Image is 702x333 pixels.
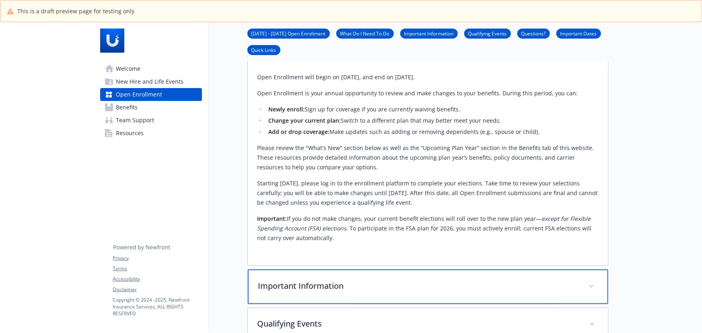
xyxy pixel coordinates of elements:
a: Terms [113,265,202,272]
a: Welcome [100,62,202,75]
p: Please review the "What's New" section below as well as the “Upcoming Plan Year” section in the B... [257,143,599,172]
span: Team Support [116,114,154,127]
a: Qualifying Events [464,29,511,37]
li: Switch to a different plan that may better meet your needs. [266,116,599,125]
a: Resources [100,127,202,140]
p: Important Information [258,280,578,292]
p: Copyright © 2024 - 2025 , Newfront Insurance Services, ALL RIGHTS RESERVED [113,296,202,317]
a: [DATE] - [DATE] Open Enrollment [247,29,330,37]
span: Benefits [116,101,138,114]
span: Resources [116,127,144,140]
a: Benefits [100,101,202,114]
a: Questions? [517,29,550,37]
a: Team Support [100,114,202,127]
li: Sign up for coverage if you are currently waiving benefits. [266,105,599,114]
div: What Do I Need To Do [248,66,608,265]
strong: Add or drop coverage: [268,128,329,136]
strong: Change your current plan: [268,117,341,124]
a: What Do I Need To Do [336,29,394,37]
em: except for Flexible Spending Account (FSA) elections [257,215,591,232]
li: Make updates such as adding or removing dependents (e.g., spouse or child). [266,127,599,137]
p: Open Enrollment will begin on [DATE], and end on [DATE]. [257,72,599,82]
a: Accessibility [113,275,202,283]
a: Quick Links [247,46,280,53]
strong: Newly enroll: [268,105,305,113]
p: Starting [DATE], please log in to the enrollment platform to complete your elections. Take time t... [257,179,599,208]
span: Welcome [116,62,141,75]
a: Important Information [400,29,458,37]
a: Important Dates [556,29,601,37]
a: Open Enrollment [100,88,202,101]
span: New Hire and Life Events [116,75,184,88]
a: Privacy [113,255,202,262]
strong: Important: [257,215,287,222]
span: This is a draft preview page for testing only [17,7,134,15]
p: If you do not make changes, your current benefit elections will roll over to the new plan year— .... [257,214,599,243]
div: Important Information [248,269,608,304]
p: Qualifying Events [257,318,579,330]
a: New Hire and Life Events [100,75,202,88]
a: Disclaimer [113,286,202,293]
p: Open Enrollment is your annual opportunity to review and make changes to your benefits. During th... [257,88,599,98]
span: Open Enrollment [116,88,163,101]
